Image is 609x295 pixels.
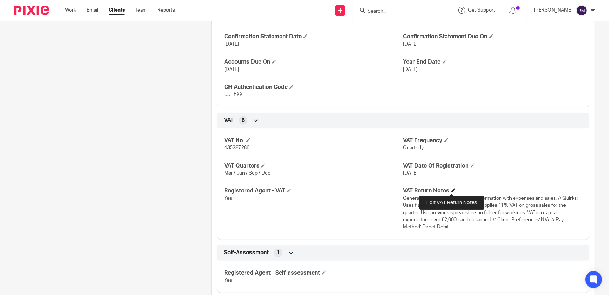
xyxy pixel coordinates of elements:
span: Yes [224,278,232,283]
h4: VAT Quarters [224,162,403,170]
a: Work [65,7,76,14]
p: [PERSON_NAME] [534,7,573,14]
span: [DATE] [224,67,239,72]
span: 1 [277,249,280,256]
span: Yes [224,196,232,201]
h4: VAT Return Notes [403,187,582,195]
h4: VAT No. [224,137,403,144]
input: Search [367,8,430,15]
a: Team [135,7,147,14]
a: Email [87,7,98,14]
h4: Year End Date [403,58,582,66]
span: [DATE] [403,171,418,176]
h4: Registered Agent - Self-assessment [224,269,403,277]
img: svg%3E [576,5,587,16]
img: Pixie [14,6,49,15]
span: 6 [242,117,245,124]
span: Self-Assessment [224,249,269,256]
a: Clients [109,7,125,14]
span: 435287286 [224,145,249,150]
h4: CH Authentication Code [224,84,403,91]
span: [DATE] [403,67,418,72]
h4: VAT Frequency [403,137,582,144]
span: Quarterly [403,145,424,150]
h4: Accounts Due On [224,58,403,66]
span: Get Support [468,8,495,13]
span: [DATE] [403,42,418,47]
span: Mar / Jun / Sep / Dec [224,171,271,176]
h4: VAT Date Of Registration [403,162,582,170]
span: General: Client will send quarterly information with expenses and sales. // Quirks: Uses flat rat... [403,196,578,229]
h4: Confirmation Statement Due On [403,33,582,40]
h4: Confirmation Statement Date [224,33,403,40]
span: [DATE] [224,42,239,47]
h4: Registered Agent - VAT [224,187,403,195]
a: Reports [157,7,175,14]
span: VAT [224,117,234,124]
span: UJHFXX [224,92,243,97]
